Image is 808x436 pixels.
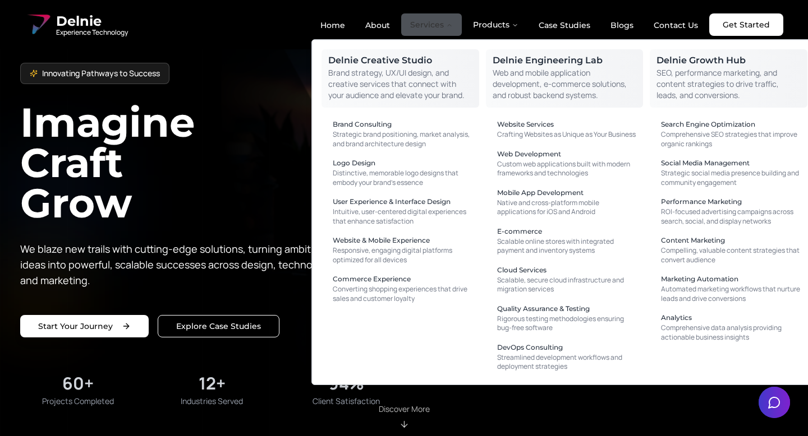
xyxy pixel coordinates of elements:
[661,160,803,166] div: Social Media Management
[181,396,243,407] span: Industries Served
[530,16,599,35] a: Case Studies
[656,310,807,346] a: AnalyticsComprehensive data analysis providing actionable business insights
[497,189,639,196] div: Mobile App Development
[42,396,114,407] span: Projects Completed
[56,12,128,30] span: Delnie
[56,28,128,37] span: Experience Technology
[602,16,642,35] a: Blogs
[486,49,644,108] a: Delnie Engineering LabWeb and mobile application development, e-commerce solutions, and robust ba...
[333,285,475,303] p: Converting shopping experiences that drive sales and customer loyalty
[493,340,644,376] a: DevOps ConsultingStreamlined development workflows and deployment strategies
[379,403,430,429] div: Scroll to About section
[333,160,475,166] div: Logo Design
[493,146,644,183] a: Web DevelopmentCustom web applications built with modern frameworks and technologies
[661,246,803,265] p: Compelling, valuable content strategies that convert audience
[661,169,803,187] p: Strategic social media presence building and community engagement
[656,194,807,230] a: Performance MarketingROI-focused advertising campaigns across search, social, and display networks
[709,13,783,36] a: Get Started
[656,155,807,192] a: Social Media ManagementStrategic social media presence building and community engagement
[493,185,644,221] a: Mobile App DevelopmentNative and cross-platform mobile applications for iOS and Android
[333,130,475,149] p: Strategic brand positioning, market analysis, and brand architecture design
[493,262,644,299] a: Cloud ServicesScalable, secure cloud infrastructure and migration services
[661,121,803,128] div: Search Engine Optimization
[20,315,149,337] a: Start your project with us
[333,237,475,244] div: Website & Mobile Experience
[493,56,637,65] div: Delnie Engineering Lab
[661,285,803,303] p: Automated marketing workflows that nurture leads and drive conversions
[379,403,430,415] p: Discover More
[328,271,479,308] a: Commerce ExperienceConverting shopping experiences that drive sales and customer loyalty
[661,130,803,149] p: Comprehensive SEO strategies that improve organic rankings
[328,56,472,65] div: Delnie Creative Studio
[464,13,527,36] button: Products
[333,207,475,226] p: Intuitive, user-centered digital experiences that enhance satisfaction
[656,67,801,101] p: SEO, performance marketing, and content strategies to drive traffic, leads, and conversions.
[328,373,364,393] div: 94%
[497,276,639,294] p: Scalable, secure cloud infrastructure and migration services
[322,49,479,108] a: Delnie Creative StudioBrand strategy, UX/UI design, and creative services that connect with your ...
[661,237,803,244] div: Content Marketing
[497,267,639,273] div: Cloud Services
[656,117,807,153] a: Search Engine OptimizationComprehensive SEO strategies that improve organic rankings
[661,323,803,342] p: Comprehensive data analysis providing actionable business insights
[333,121,475,128] div: Brand Consulting
[333,198,475,205] div: User Experience & Interface Design
[656,233,807,269] a: Content MarketingCompelling, valuable content strategies that convert audience
[199,373,226,393] div: 12+
[661,314,803,321] div: Analytics
[25,11,128,38] a: Delnie Logo Full
[497,228,639,235] div: E-commerce
[328,117,479,153] a: Brand ConsultingStrategic brand positioning, market analysis, and brand architecture design
[493,67,637,101] p: Web and mobile application development, e-commerce solutions, and robust backend systems.
[497,160,639,178] p: Custom web applications built with modern frameworks and technologies
[328,233,479,269] a: Website & Mobile ExperienceResponsive, engaging digital platforms optimized for all devices
[42,68,160,79] span: Innovating Pathways to Success
[497,121,639,128] div: Website Services
[25,11,52,38] img: Delnie Logo
[661,276,803,282] div: Marketing Automation
[333,246,475,265] p: Responsive, engaging digital platforms optimized for all devices
[493,224,644,260] a: E-commerceScalable online stores with integrated payment and inventory systems
[493,301,644,337] a: Quality Assurance & TestingRigorous testing methodologies ensuring bug-free software
[493,117,644,144] a: Website ServicesCrafting Websites as Unique as Your Business
[650,49,807,108] a: Delnie Growth HubSEO, performance marketing, and content strategies to drive traffic, leads, and ...
[356,16,399,35] a: About
[313,396,380,407] span: Client Satisfaction
[661,207,803,226] p: ROI-focused advertising campaigns across search, social, and display networks
[62,373,94,393] div: 60+
[328,155,479,192] a: Logo DesignDistinctive, memorable logo designs that embody your brand's essence
[497,314,639,333] p: Rigorous testing methodologies ensuring bug-free software
[497,237,639,256] p: Scalable online stores with integrated payment and inventory systems
[497,130,639,140] p: Crafting Websites as Unique as Your Business
[497,198,639,217] p: Native and cross-platform mobile applications for iOS and Android
[311,16,354,35] a: Home
[497,344,639,351] div: DevOps Consulting
[497,353,639,372] p: Streamlined development workflows and deployment strategies
[20,241,343,288] p: We blaze new trails with cutting-edge solutions, turning ambitious ideas into powerful, scalable ...
[333,169,475,187] p: Distinctive, memorable logo designs that embody your brand's essence
[158,315,279,337] a: Explore our solutions
[759,387,790,418] button: Open chat
[645,16,707,35] a: Contact Us
[20,102,404,223] h1: Imagine Craft Grow
[311,13,707,36] nav: Main
[333,276,475,282] div: Commerce Experience
[656,271,807,308] a: Marketing AutomationAutomated marketing workflows that nurture leads and drive conversions
[661,198,803,205] div: Performance Marketing
[328,194,479,230] a: User Experience & Interface DesignIntuitive, user-centered digital experiences that enhance satis...
[401,13,462,36] button: Services
[328,67,472,101] p: Brand strategy, UX/UI design, and creative services that connect with your audience and elevate y...
[497,151,639,157] div: Web Development
[497,305,639,312] div: Quality Assurance & Testing
[656,56,801,65] div: Delnie Growth Hub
